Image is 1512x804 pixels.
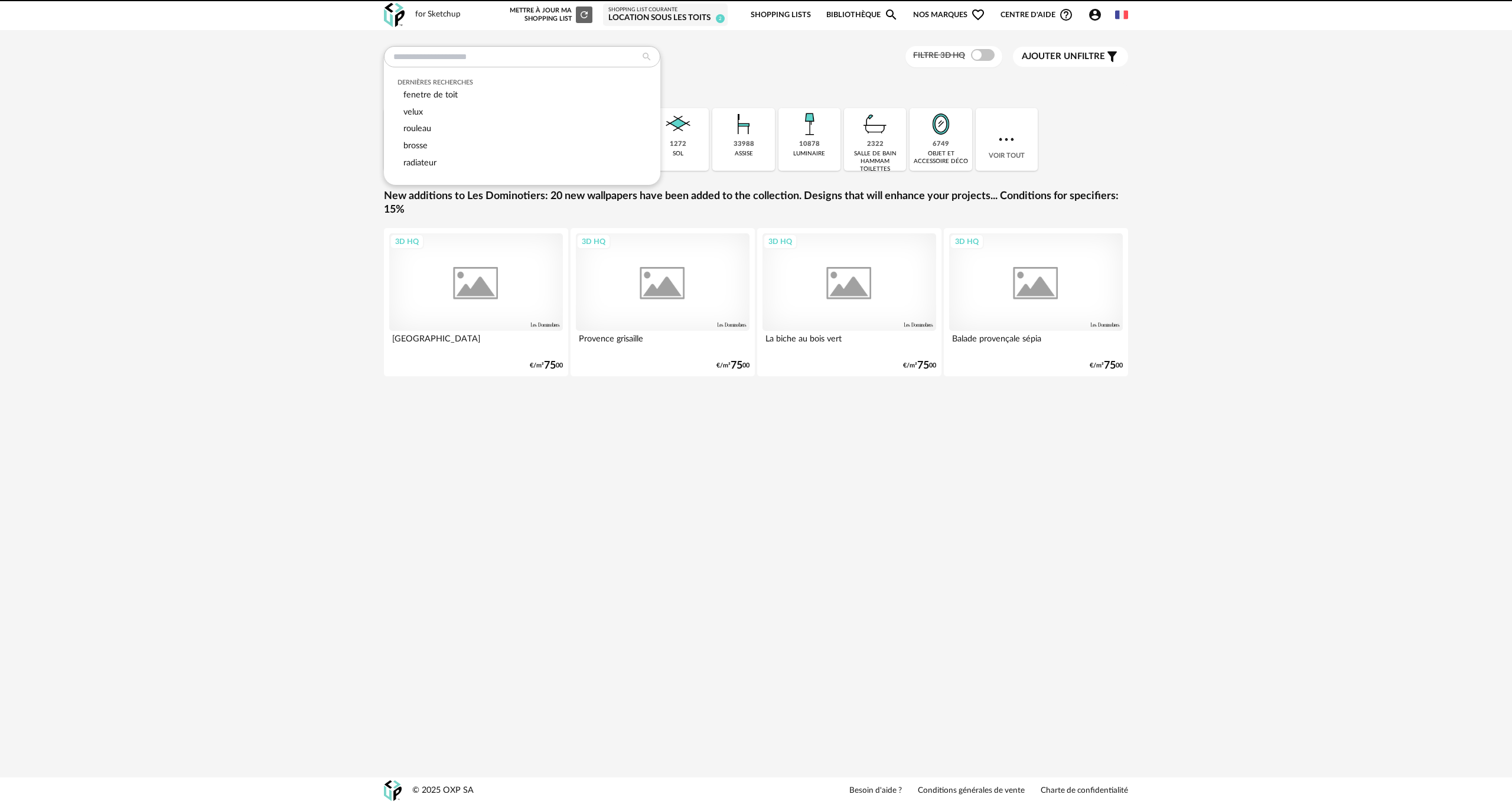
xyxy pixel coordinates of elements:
div: objet et accessoire déco [913,150,968,165]
div: for Sketchup [415,9,461,20]
span: Nos marques [913,1,985,29]
a: New additions to Les Dominotiers: 20 new wallpapers have been added to the collection. Designs th... [384,190,1128,217]
div: Dernières recherches [397,79,647,87]
img: more.7b13dc1.svg [996,129,1017,150]
div: 2322 [867,140,884,149]
div: 3D HQ [390,234,424,249]
a: Charte de confidentialité [1041,786,1128,796]
span: 2 [716,14,725,23]
div: Provence grisaille [576,331,750,354]
div: Balade provençale sépia [949,331,1123,354]
div: €/m² 00 [716,362,750,370]
div: Location sous les toits [608,13,722,24]
div: 6749 [933,140,949,149]
div: €/m² 00 [903,362,936,370]
span: Ajouter un [1022,52,1077,61]
button: Ajouter unfiltre Filter icon [1013,47,1128,67]
a: Conditions générales de vente [918,786,1025,796]
a: 3D HQ Provence grisaille €/m²7500 [571,228,755,376]
a: Besoin d'aide ? [849,786,902,796]
img: Sol.png [662,108,694,140]
span: 75 [917,362,929,370]
span: Help Circle Outline icon [1059,8,1073,22]
div: 3D HQ [763,234,797,249]
div: © 2025 OXP SA [412,785,474,796]
span: radiateur [403,158,436,167]
div: Mettre à jour ma Shopping List [507,6,592,23]
img: Miroir.png [925,108,957,140]
div: €/m² 00 [530,362,563,370]
div: 33988 [734,140,754,149]
a: Shopping Lists [751,1,811,29]
div: 10878 [799,140,820,149]
a: 3D HQ Balade provençale sépia €/m²7500 [944,228,1128,376]
span: filtre [1022,51,1105,63]
span: Account Circle icon [1088,8,1107,22]
span: Filtre 3D HQ [913,51,965,60]
img: Salle%20de%20bain.png [859,108,891,140]
span: Filter icon [1105,50,1119,64]
div: Shopping List courante [608,6,722,14]
span: Centre d'aideHelp Circle Outline icon [1001,8,1073,22]
span: 75 [1104,362,1116,370]
span: rouleau [403,124,431,133]
img: OXP [384,3,405,27]
span: 75 [544,362,556,370]
span: Heart Outline icon [971,8,985,22]
a: 3D HQ [GEOGRAPHIC_DATA] €/m²7500 [384,228,568,376]
img: OXP [384,780,402,801]
span: Magnify icon [884,8,898,22]
div: Voir tout [976,108,1038,171]
span: Account Circle icon [1088,8,1102,22]
img: Assise.png [728,108,760,140]
a: BibliothèqueMagnify icon [826,1,898,29]
div: sol [673,150,683,158]
img: fr [1115,8,1128,21]
span: fenetre de toit [403,90,458,99]
div: salle de bain hammam toilettes [848,150,902,173]
span: velux [403,108,423,116]
div: 1272 [670,140,686,149]
img: Luminaire.png [793,108,825,140]
a: Shopping List courante Location sous les toits 2 [608,6,722,24]
div: 3D HQ [576,234,611,249]
span: 75 [731,362,742,370]
div: assise [735,150,753,158]
div: La biche au bois vert [762,331,936,354]
a: 3D HQ La biche au bois vert €/m²7500 [757,228,941,376]
div: €/m² 00 [1090,362,1123,370]
div: luminaire [793,150,825,158]
div: [GEOGRAPHIC_DATA] [389,331,563,354]
span: brosse [403,141,428,150]
span: Refresh icon [579,11,589,18]
div: 3D HQ [950,234,984,249]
